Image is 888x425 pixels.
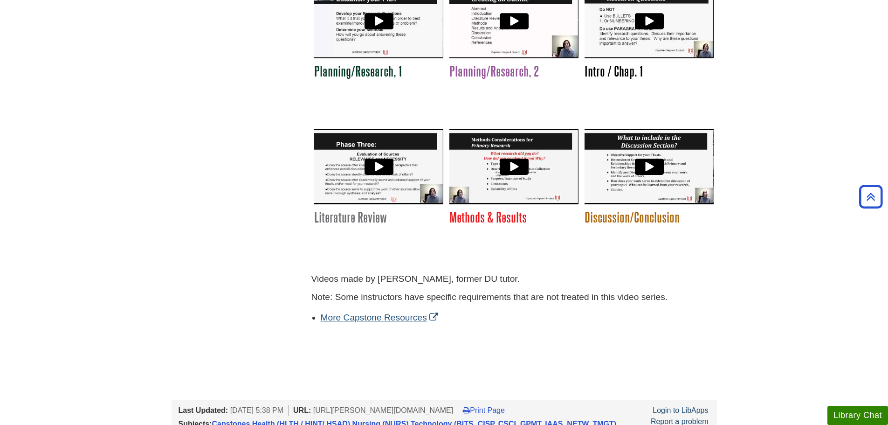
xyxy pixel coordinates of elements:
a: Link opens in new window [321,313,441,322]
a: Login to LibApps [653,406,708,414]
span: URL: [293,406,311,414]
a: Print Page [463,406,505,414]
p: Note: Some instructors have specific requirements that are not treated in this video series. [311,291,717,304]
button: Library Chat [827,406,888,425]
p: Videos made by [PERSON_NAME], former DU tutor. [311,272,717,286]
h3: Literature Review [314,209,443,225]
span: [URL][PERSON_NAME][DOMAIN_NAME] [313,406,454,414]
div: Literature Review [314,129,443,204]
h3: Planning/Research, 1 [314,63,443,79]
span: Last Updated: [179,406,228,414]
img: hqdefault.jpg [585,118,714,215]
h3: Intro / Chap. 1 [585,63,714,79]
h3: Methods & Results [449,209,578,225]
div: Methods & Results [449,129,578,204]
div: Discussion/Conclusion [585,129,714,204]
a: Back to Top [856,190,886,203]
h3: Planning/Research, 2 [449,63,578,79]
h3: Discussion/Conclusion [585,209,714,225]
img: hqdefault.jpg [449,118,578,215]
i: Print Page [463,406,470,414]
span: [DATE] 5:38 PM [230,406,283,414]
img: hqdefault.jpg [314,118,443,215]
